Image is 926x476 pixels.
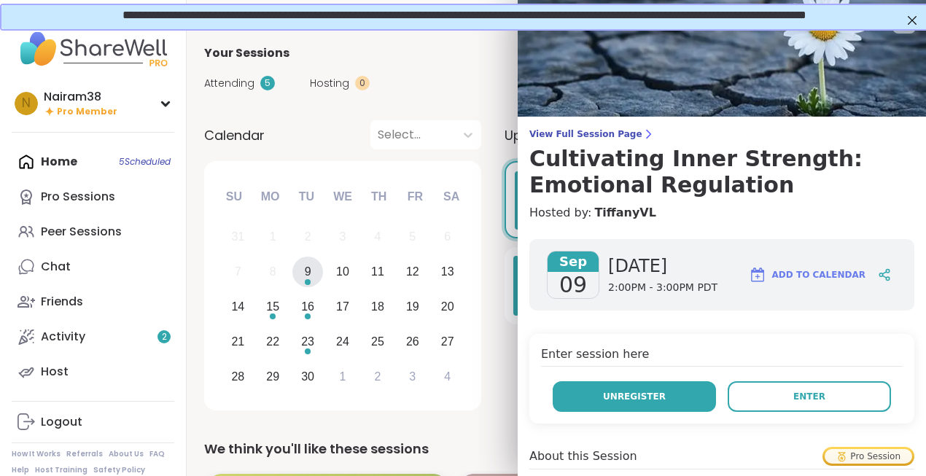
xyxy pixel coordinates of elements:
a: Safety Policy [93,465,145,475]
span: 09 [559,272,587,298]
a: Logout [12,405,174,440]
div: Choose Sunday, September 14th, 2025 [222,292,254,323]
div: 11 [371,262,384,281]
div: Choose Tuesday, September 16th, 2025 [292,292,324,323]
div: Choose Wednesday, September 10th, 2025 [327,257,359,288]
div: 25 [371,332,384,351]
a: Chat [12,249,174,284]
a: Friends [12,284,174,319]
div: 10 [336,262,349,281]
div: We [327,181,359,213]
div: Host [41,364,69,380]
div: Choose Friday, September 26th, 2025 [397,326,428,357]
div: Tu [290,181,322,213]
img: ShareWell Nav Logo [12,23,174,74]
div: Choose Wednesday, September 17th, 2025 [327,292,359,323]
div: 6 [444,227,451,246]
span: N [22,94,31,113]
span: Sep [548,251,599,272]
div: 8 [270,262,276,281]
div: Choose Friday, October 3rd, 2025 [397,361,428,392]
div: 21 [231,332,244,351]
span: View Full Session Page [529,128,914,140]
div: Friends [41,294,83,310]
h4: Hosted by: [529,204,914,222]
div: 13 [441,262,454,281]
div: Choose Thursday, October 2nd, 2025 [362,361,394,392]
a: About Us [109,449,144,459]
div: Th [363,181,395,213]
div: Activity [41,329,85,345]
div: 29 [266,367,279,386]
div: 20 [441,297,454,316]
span: Upcoming [505,125,572,145]
button: Enter [728,381,891,412]
div: 3 [340,227,346,246]
div: Choose Tuesday, September 23rd, 2025 [292,326,324,357]
div: 0 [355,76,370,90]
a: Peer Sessions [12,214,174,249]
div: Choose Tuesday, September 9th, 2025 [292,257,324,288]
div: Not available Thursday, September 4th, 2025 [362,222,394,253]
div: 1 [270,227,276,246]
div: Choose Sunday, September 28th, 2025 [222,361,254,392]
span: Enter [793,390,825,403]
div: 28 [231,367,244,386]
div: Choose Saturday, September 27th, 2025 [432,326,463,357]
div: Not available Friday, September 5th, 2025 [397,222,428,253]
div: Choose Wednesday, September 24th, 2025 [327,326,359,357]
div: Choose Thursday, September 18th, 2025 [362,292,394,323]
div: Not available Saturday, September 6th, 2025 [432,222,463,253]
div: Peer Sessions [41,224,122,240]
div: Mo [254,181,286,213]
div: We think you'll like these sessions [204,439,909,459]
div: 5 [260,76,275,90]
div: 2 [374,367,381,386]
span: Calendar [204,125,265,145]
div: Pro Sessions [41,189,115,205]
div: Choose Tuesday, September 30th, 2025 [292,361,324,392]
div: 4 [374,227,381,246]
div: 24 [336,332,349,351]
div: Pro Session [825,449,912,464]
div: 9 [305,262,311,281]
div: Choose Monday, September 15th, 2025 [257,292,289,323]
div: 4 [444,367,451,386]
div: Choose Thursday, September 11th, 2025 [362,257,394,288]
button: Unregister [553,381,716,412]
div: month 2025-09 [220,219,464,394]
div: 30 [301,367,314,386]
span: Add to Calendar [772,268,865,281]
span: Hosting [310,76,349,91]
div: Choose Monday, September 22nd, 2025 [257,326,289,357]
a: View Full Session PageCultivating Inner Strength: Emotional Regulation [529,128,914,198]
div: Not available Sunday, August 31st, 2025 [222,222,254,253]
span: Unregister [603,390,666,403]
div: Choose Friday, September 12th, 2025 [397,257,428,288]
div: Su [218,181,250,213]
div: 7 [235,262,241,281]
h4: Enter session here [541,346,903,367]
div: 27 [441,332,454,351]
div: Fr [399,181,431,213]
button: Add to Calendar [742,257,872,292]
span: Pro Member [57,106,117,118]
a: TiffanyVL [594,204,656,222]
a: Referrals [66,449,103,459]
div: Not available Monday, September 1st, 2025 [257,222,289,253]
div: Not available Sunday, September 7th, 2025 [222,257,254,288]
span: Your Sessions [204,44,289,62]
div: 1 [340,367,346,386]
div: Choose Wednesday, October 1st, 2025 [327,361,359,392]
div: Choose Saturday, September 20th, 2025 [432,292,463,323]
img: ShareWell Logomark [749,266,766,284]
a: Host [12,354,174,389]
div: Choose Saturday, September 13th, 2025 [432,257,463,288]
div: 31 [231,227,244,246]
h3: Cultivating Inner Strength: Emotional Regulation [529,146,914,198]
div: 18 [371,297,384,316]
a: Pro Sessions [12,179,174,214]
div: 16 [301,297,314,316]
div: 22 [266,332,279,351]
a: FAQ [149,449,165,459]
